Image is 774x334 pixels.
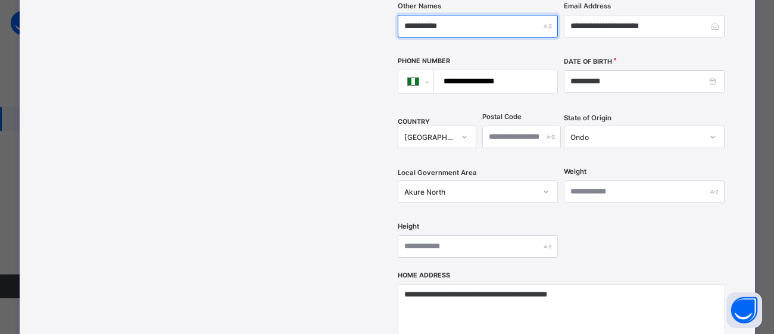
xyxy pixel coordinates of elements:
[398,168,477,177] span: Local Government Area
[564,58,612,65] label: Date of Birth
[570,133,702,142] div: Ondo
[398,118,430,126] span: COUNTRY
[564,2,611,10] label: Email Address
[404,133,454,142] div: [GEOGRAPHIC_DATA]
[564,167,586,176] label: Weight
[564,114,611,122] span: State of Origin
[398,222,419,230] label: Height
[404,188,536,196] div: Akure North
[482,113,522,121] label: Postal Code
[398,271,450,279] label: Home Address
[398,57,450,65] label: Phone Number
[726,292,762,328] button: Open asap
[398,2,441,10] label: Other Names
